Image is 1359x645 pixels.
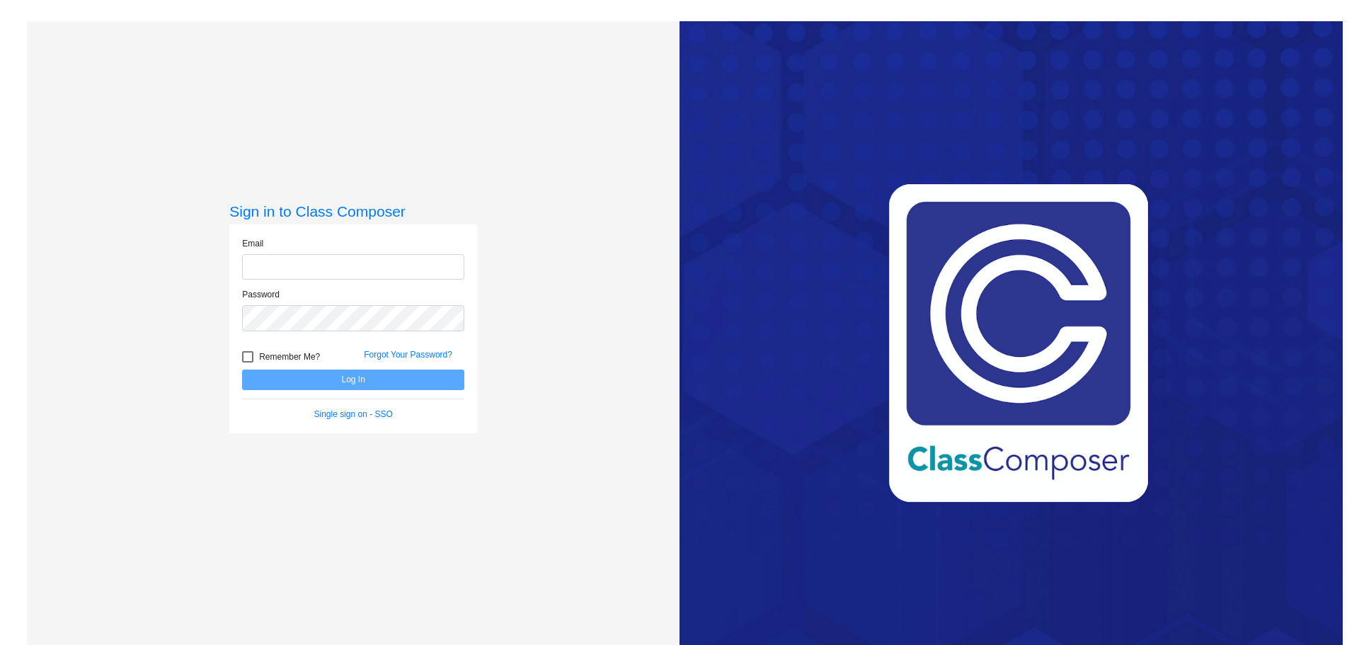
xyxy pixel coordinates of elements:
[314,409,393,419] a: Single sign on - SSO
[364,350,452,360] a: Forgot Your Password?
[242,288,280,301] label: Password
[259,348,320,365] span: Remember Me?
[242,370,464,390] button: Log In
[242,237,263,250] label: Email
[229,202,477,220] h3: Sign in to Class Composer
